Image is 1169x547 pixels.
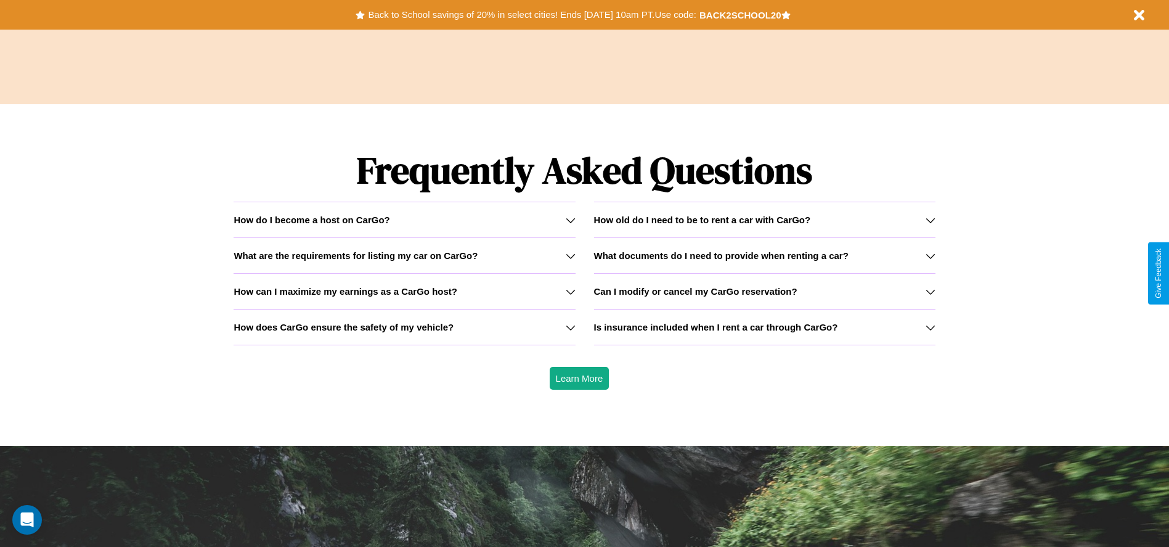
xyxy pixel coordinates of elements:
[594,286,797,297] h3: Can I modify or cancel my CarGo reservation?
[550,367,609,390] button: Learn More
[594,322,838,332] h3: Is insurance included when I rent a car through CarGo?
[699,10,781,20] b: BACK2SCHOOL20
[234,250,478,261] h3: What are the requirements for listing my car on CarGo?
[365,6,699,23] button: Back to School savings of 20% in select cities! Ends [DATE] 10am PT.Use code:
[234,215,389,225] h3: How do I become a host on CarGo?
[234,286,457,297] h3: How can I maximize my earnings as a CarGo host?
[234,139,935,202] h1: Frequently Asked Questions
[594,250,849,261] h3: What documents do I need to provide when renting a car?
[12,505,42,535] div: Open Intercom Messenger
[1154,249,1163,298] div: Give Feedback
[594,215,811,225] h3: How old do I need to be to rent a car with CarGo?
[234,322,454,332] h3: How does CarGo ensure the safety of my vehicle?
